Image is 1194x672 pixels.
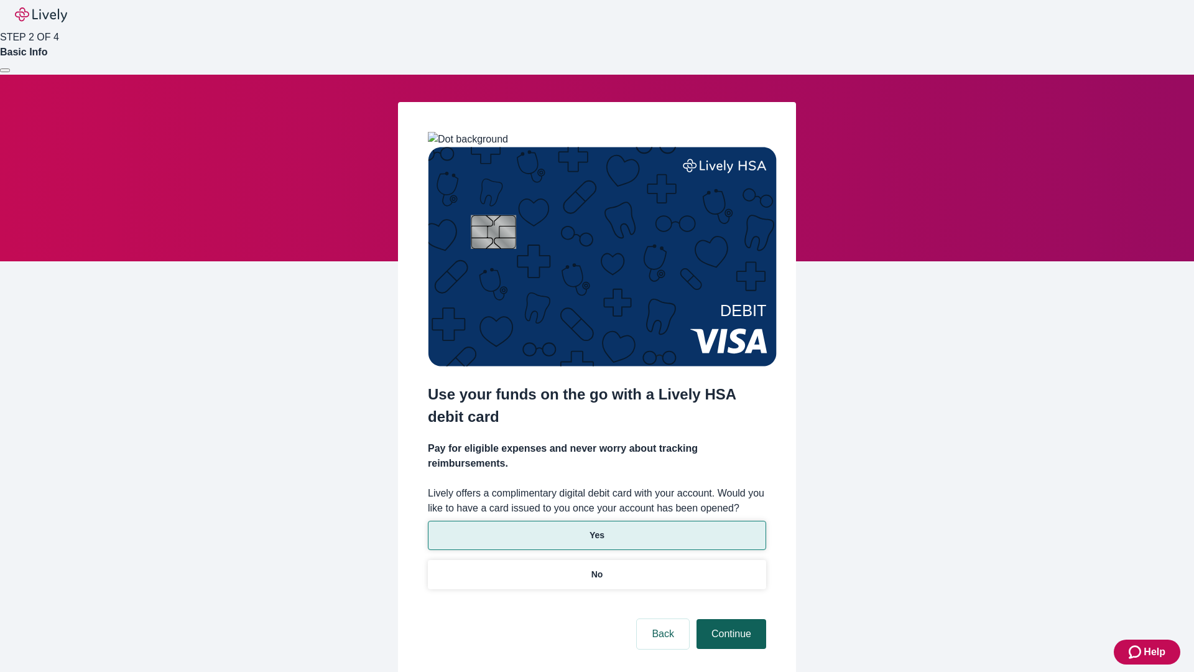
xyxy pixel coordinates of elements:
[428,383,766,428] h2: Use your funds on the go with a Lively HSA debit card
[428,521,766,550] button: Yes
[428,441,766,471] h4: Pay for eligible expenses and never worry about tracking reimbursements.
[591,568,603,581] p: No
[428,486,766,516] label: Lively offers a complimentary digital debit card with your account. Would you like to have a card...
[428,132,508,147] img: Dot background
[428,560,766,589] button: No
[1129,645,1144,660] svg: Zendesk support icon
[1144,645,1165,660] span: Help
[1114,640,1180,665] button: Zendesk support iconHelp
[428,147,777,366] img: Debit card
[637,619,689,649] button: Back
[696,619,766,649] button: Continue
[590,529,604,542] p: Yes
[15,7,67,22] img: Lively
